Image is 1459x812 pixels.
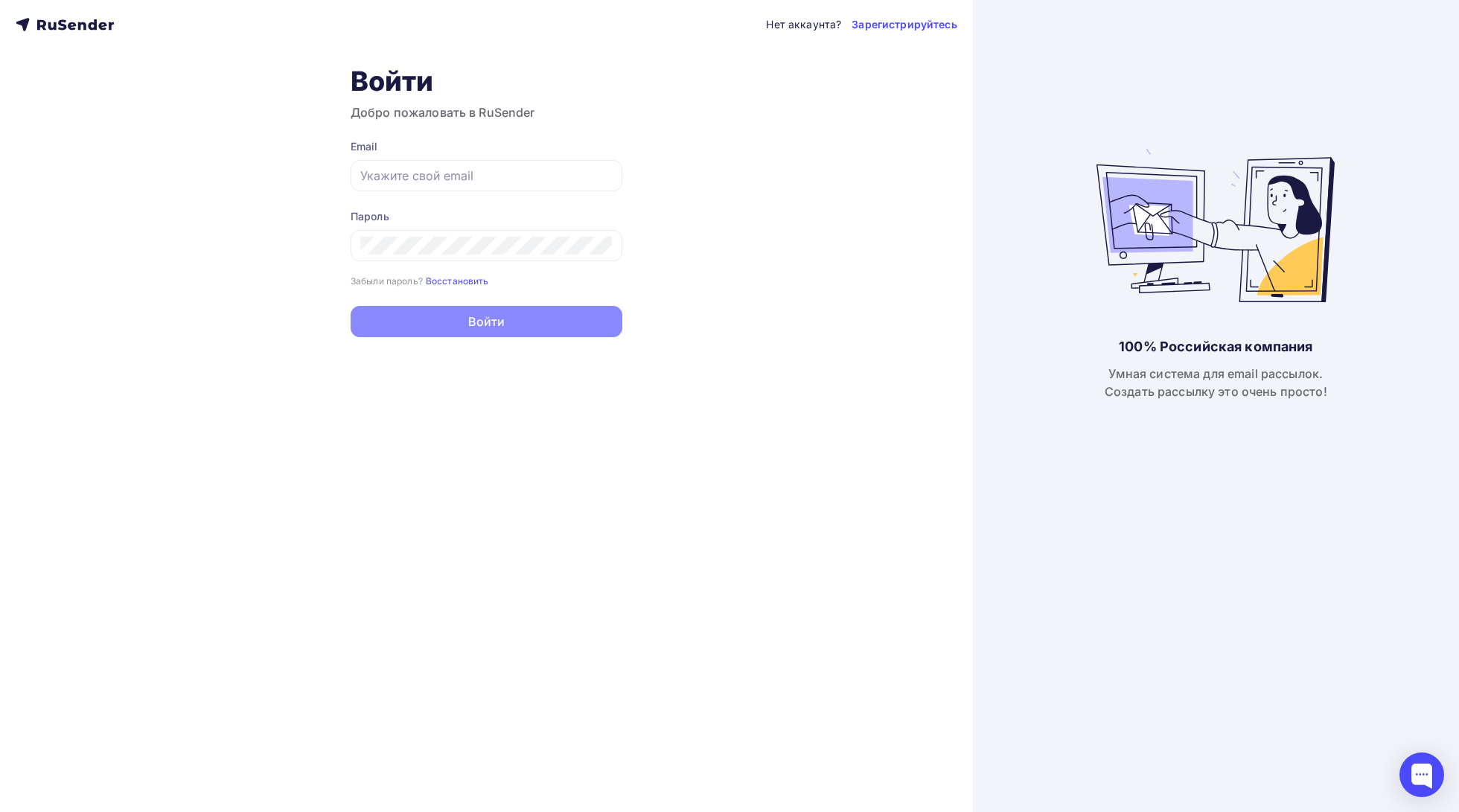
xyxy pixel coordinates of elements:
[766,17,841,32] div: Нет аккаунта?
[351,65,622,97] h1: Войти
[852,17,957,32] a: Зарегистрируйтесь
[351,139,622,154] div: Email
[1119,338,1312,356] div: 100% Российская компания
[360,167,613,185] input: Укажите свой email
[351,209,622,224] div: Пароль
[426,274,489,287] a: Восстановить
[351,275,423,287] small: Забыли пароль?
[351,306,622,337] button: Войти
[351,103,622,121] h3: Добро пожаловать в RuSender
[426,275,489,287] small: Восстановить
[1105,365,1327,400] div: Умная система для email рассылок. Создать рассылку это очень просто!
